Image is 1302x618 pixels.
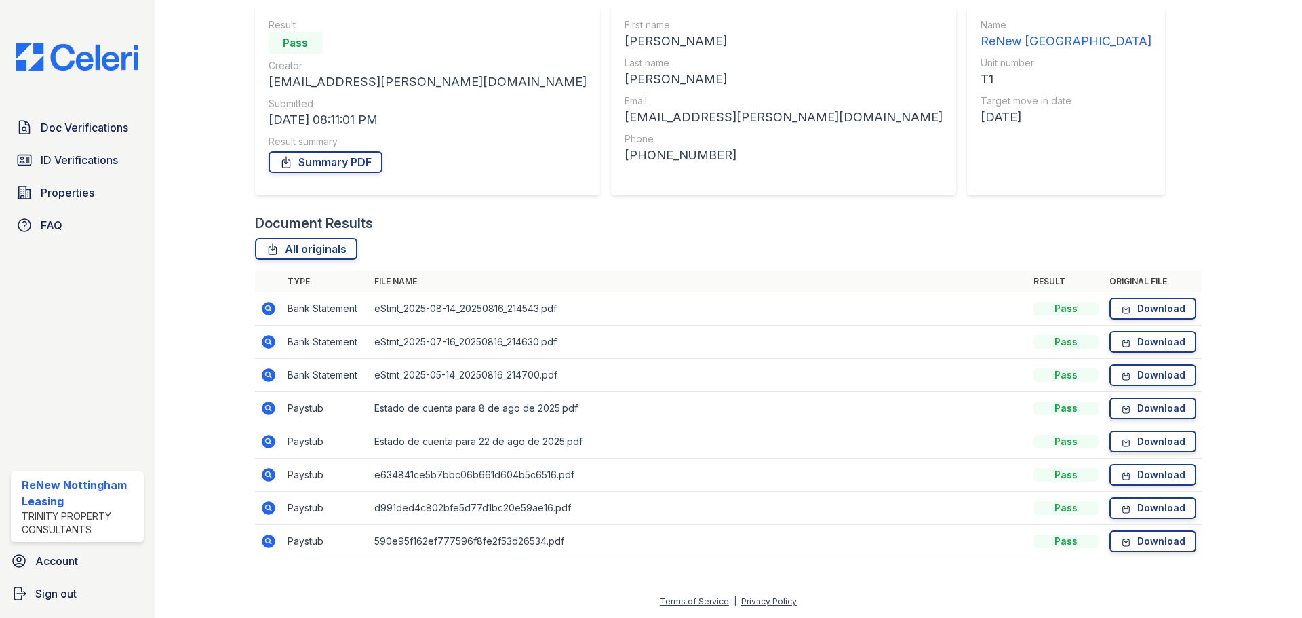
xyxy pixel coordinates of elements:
[11,179,144,206] a: Properties
[369,459,1028,492] td: e634841ce5b7bbc06b661d604b5c6516.pdf
[269,151,382,173] a: Summary PDF
[1033,302,1099,315] div: Pass
[625,18,943,32] div: First name
[369,359,1028,392] td: eStmt_2025-05-14_20250816_214700.pdf
[11,147,144,174] a: ID Verifications
[625,146,943,165] div: [PHONE_NUMBER]
[5,547,149,575] a: Account
[369,326,1028,359] td: eStmt_2025-07-16_20250816_214630.pdf
[269,18,587,32] div: Result
[981,56,1151,70] div: Unit number
[1109,298,1196,320] a: Download
[1033,468,1099,482] div: Pass
[35,553,78,569] span: Account
[369,392,1028,425] td: Estado de cuenta para 8 de ago de 2025.pdf
[369,525,1028,558] td: 590e95f162ef777596f8fe2f53d26534.pdf
[22,477,138,509] div: ReNew Nottingham Leasing
[282,392,369,425] td: Paystub
[1033,501,1099,515] div: Pass
[1033,368,1099,382] div: Pass
[741,596,797,606] a: Privacy Policy
[269,111,587,130] div: [DATE] 08:11:01 PM
[282,292,369,326] td: Bank Statement
[282,525,369,558] td: Paystub
[11,212,144,239] a: FAQ
[1028,271,1104,292] th: Result
[22,509,138,537] div: Trinity Property Consultants
[5,43,149,71] img: CE_Logo_Blue-a8612792a0a2168367f1c8372b55b34899dd931a85d93a1a3d3e32e68fde9ad4.png
[41,185,94,201] span: Properties
[1033,402,1099,415] div: Pass
[369,292,1028,326] td: eStmt_2025-08-14_20250816_214543.pdf
[269,73,587,92] div: [EMAIL_ADDRESS][PERSON_NAME][DOMAIN_NAME]
[41,152,118,168] span: ID Verifications
[369,492,1028,525] td: d991ded4c802bfe5d77d1bc20e59ae16.pdf
[981,32,1151,51] div: ReNew [GEOGRAPHIC_DATA]
[981,108,1151,127] div: [DATE]
[625,108,943,127] div: [EMAIL_ADDRESS][PERSON_NAME][DOMAIN_NAME]
[282,359,369,392] td: Bank Statement
[282,459,369,492] td: Paystub
[5,580,149,607] a: Sign out
[35,585,77,602] span: Sign out
[981,70,1151,89] div: T1
[11,114,144,141] a: Doc Verifications
[1109,364,1196,386] a: Download
[660,596,729,606] a: Terms of Service
[981,94,1151,108] div: Target move in date
[1033,435,1099,448] div: Pass
[255,214,373,233] div: Document Results
[269,59,587,73] div: Creator
[1109,431,1196,452] a: Download
[981,18,1151,32] div: Name
[1109,464,1196,486] a: Download
[269,135,587,149] div: Result summary
[282,271,369,292] th: Type
[369,425,1028,459] td: Estado de cuenta para 22 de ago de 2025.pdf
[625,56,943,70] div: Last name
[269,32,323,54] div: Pass
[1109,398,1196,419] a: Download
[625,132,943,146] div: Phone
[1104,271,1202,292] th: Original file
[1033,535,1099,548] div: Pass
[369,271,1028,292] th: File name
[1109,530,1196,552] a: Download
[255,238,357,260] a: All originals
[282,326,369,359] td: Bank Statement
[734,596,736,606] div: |
[282,425,369,459] td: Paystub
[1109,497,1196,519] a: Download
[282,492,369,525] td: Paystub
[625,94,943,108] div: Email
[981,18,1151,51] a: Name ReNew [GEOGRAPHIC_DATA]
[269,97,587,111] div: Submitted
[625,70,943,89] div: [PERSON_NAME]
[41,119,128,136] span: Doc Verifications
[1033,335,1099,349] div: Pass
[625,32,943,51] div: [PERSON_NAME]
[1109,331,1196,353] a: Download
[41,217,62,233] span: FAQ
